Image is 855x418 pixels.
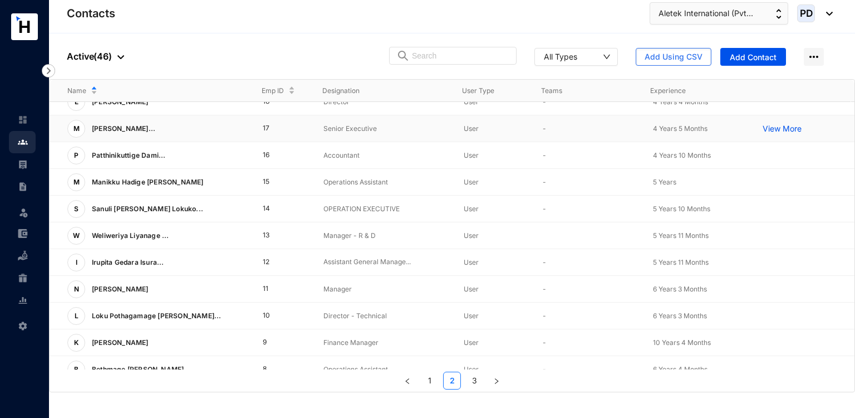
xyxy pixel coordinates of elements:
span: 6 Years 4 Months [653,365,707,373]
span: Patthinikuttige Dami... [92,151,166,159]
img: up-down-arrow.74152d26bf9780fbf563ca9c90304185.svg [776,9,782,19]
td: 12 [245,249,306,276]
div: All Types [544,51,577,62]
span: Sanuli [PERSON_NAME] Lokuko... [92,205,203,213]
span: User [464,124,479,133]
span: User [464,98,479,106]
p: Director [323,96,446,108]
button: Add Contact [720,48,786,66]
p: Bethmage [PERSON_NAME] [85,361,188,378]
p: Manager - R & D [323,230,446,241]
p: Operations Assistant [323,177,446,188]
span: User [464,365,479,373]
span: Irupita Gedara Isura... [92,258,164,266]
p: Assistant General Manage... [323,257,446,268]
img: contract-unselected.99e2b2107c0a7dd48938.svg [18,182,28,192]
p: - [543,337,635,348]
li: Previous Page [399,372,416,390]
li: 1 [421,372,439,390]
img: more-horizontal.eedb2faff8778e1aceccc67cc90ae3cb.svg [804,48,824,66]
img: expense-unselected.2edcf0507c847f3e9e96.svg [18,229,28,239]
span: 6 Years 3 Months [653,285,707,293]
th: Emp ID [244,80,304,102]
p: - [543,96,635,108]
p: OPERATION EXECUTIVE [323,203,446,215]
th: Experience [632,80,741,102]
img: gratuity-unselected.a8c340787eea3cf492d7.svg [18,273,28,283]
p: - [543,257,635,268]
span: 5 Years 10 Months [653,205,710,213]
span: PD [799,8,813,18]
span: 6 Years 3 Months [653,312,707,320]
th: User Type [444,80,523,102]
span: Add Contact [730,52,777,63]
span: B [74,366,78,373]
img: loan-unselected.d74d20a04637f2d15ab5.svg [18,251,28,261]
span: P [74,152,78,159]
input: Search [412,47,509,64]
td: 17 [245,115,306,142]
span: User [464,312,479,320]
span: E [75,99,78,105]
li: Contacts [9,131,36,153]
td: 15 [245,169,306,196]
img: search.8ce656024d3affaeffe32e5b30621cb7.svg [396,50,410,61]
img: people.b0bd17028ad2877b116a.svg [18,137,28,147]
button: left [399,372,416,390]
p: - [543,284,635,295]
li: 2 [443,372,461,390]
p: Accountant [323,150,446,161]
button: Aletek International (Pvt... [650,2,788,25]
li: Payroll [9,153,36,176]
p: Active ( 46 ) [67,50,124,63]
button: All Types [534,48,618,66]
p: - [543,177,635,188]
img: dropdown-black.8e83cc76930a90b1a4fdb6d089b7bf3a.svg [820,12,833,16]
p: - [543,364,635,375]
td: 9 [245,329,306,356]
span: Aletek International (Pvt... [659,7,753,20]
span: Weliweriya Liyanage ... [92,231,169,240]
td: 16 [245,142,306,169]
span: Emp ID [262,85,284,96]
p: [PERSON_NAME] [85,280,153,298]
td: 8 [245,356,306,383]
p: - [543,150,635,161]
button: right [488,372,505,390]
span: Name [67,85,86,96]
p: Operations Assistant [323,364,446,375]
img: payroll-unselected.b590312f920e76f0c668.svg [18,159,28,169]
span: S [74,206,78,212]
span: down [603,53,611,61]
p: Finance Manager [323,337,446,348]
span: User [464,338,479,347]
a: View More [763,123,807,134]
th: Teams [523,80,632,102]
span: M [73,179,80,186]
img: nav-icon-right.af6afadce00d159da59955279c43614e.svg [42,64,55,77]
button: Add Using CSV [636,48,711,66]
li: Home [9,109,36,131]
img: leave-unselected.2934df6273408c3f84d9.svg [18,207,29,218]
span: User [464,205,479,213]
a: 3 [466,372,483,389]
span: 5 Years 11 Months [653,258,709,266]
span: Loku Pothagamage [PERSON_NAME]... [92,312,222,320]
span: K [74,339,78,346]
span: I [76,259,77,266]
p: - [543,310,635,322]
img: report-unselected.e6a6b4230fc7da01f883.svg [18,295,28,305]
span: 5 Years [653,178,676,186]
p: Manager [323,284,446,295]
span: 4 Years 4 Months [653,98,708,106]
span: User [464,258,479,266]
p: [PERSON_NAME] [85,334,153,352]
img: dropdown-black.8e83cc76930a90b1a4fdb6d089b7bf3a.svg [117,55,124,59]
span: N [74,286,79,293]
p: Director - Technical [323,310,446,322]
th: Designation [304,80,444,102]
span: W [73,232,80,239]
a: 2 [444,372,460,389]
td: 10 [245,303,306,329]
